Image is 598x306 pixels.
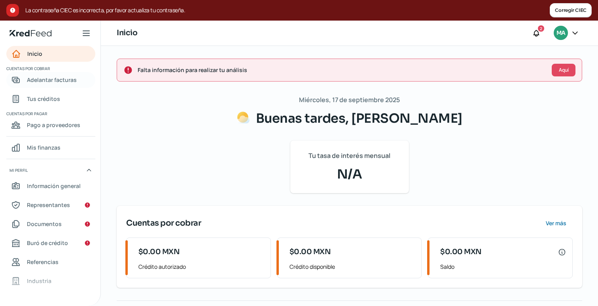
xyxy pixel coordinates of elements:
a: Industria [6,273,95,289]
span: Saldo [440,262,566,272]
span: Mi perfil [9,167,28,174]
span: Aquí [559,68,569,72]
span: Ver más [546,220,566,226]
button: Ver más [539,215,573,231]
span: Cuentas por cobrar [126,217,201,229]
a: Documentos [6,216,95,232]
span: Cuentas por pagar [6,110,94,117]
a: Mis finanzas [6,140,95,156]
a: Buró de crédito [6,235,95,251]
span: N/A [300,165,399,184]
span: Documentos [27,219,62,229]
span: Falta información para realizar tu análisis [138,65,545,75]
span: Cuentas por cobrar [6,65,94,72]
span: $0.00 MXN [138,247,180,257]
span: Representantes [27,200,70,210]
a: Referencias [6,254,95,270]
span: Crédito disponible [290,262,415,272]
a: Tus créditos [6,91,95,107]
span: Referencias [27,257,59,267]
span: La contraseña CIEC es incorrecta, por favor actualiza tu contraseña. [25,6,550,15]
button: Corregir CIEC [550,3,592,17]
button: Aquí [552,64,575,76]
span: 2 [540,25,542,32]
span: Tu tasa de interés mensual [308,150,390,162]
span: Mis finanzas [27,143,61,152]
a: Pago a proveedores [6,117,95,133]
a: Representantes [6,197,95,213]
span: $0.00 MXN [290,247,331,257]
span: Miércoles, 17 de septiembre 2025 [299,94,400,106]
a: Información general [6,178,95,194]
span: Adelantar facturas [27,75,77,85]
span: MA [556,29,565,38]
a: Inicio [6,46,95,62]
span: Información general [27,181,81,191]
span: Crédito autorizado [138,262,264,272]
span: Pago a proveedores [27,120,80,130]
span: Industria [27,276,51,286]
span: Buró de crédito [27,238,68,248]
span: Tus créditos [27,94,60,104]
span: $0.00 MXN [440,247,482,257]
span: Redes sociales [27,295,67,305]
h1: Inicio [117,27,137,39]
img: Saludos [237,111,250,124]
span: Inicio [27,49,42,59]
span: Buenas tardes, [PERSON_NAME] [256,110,462,126]
a: Adelantar facturas [6,72,95,88]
